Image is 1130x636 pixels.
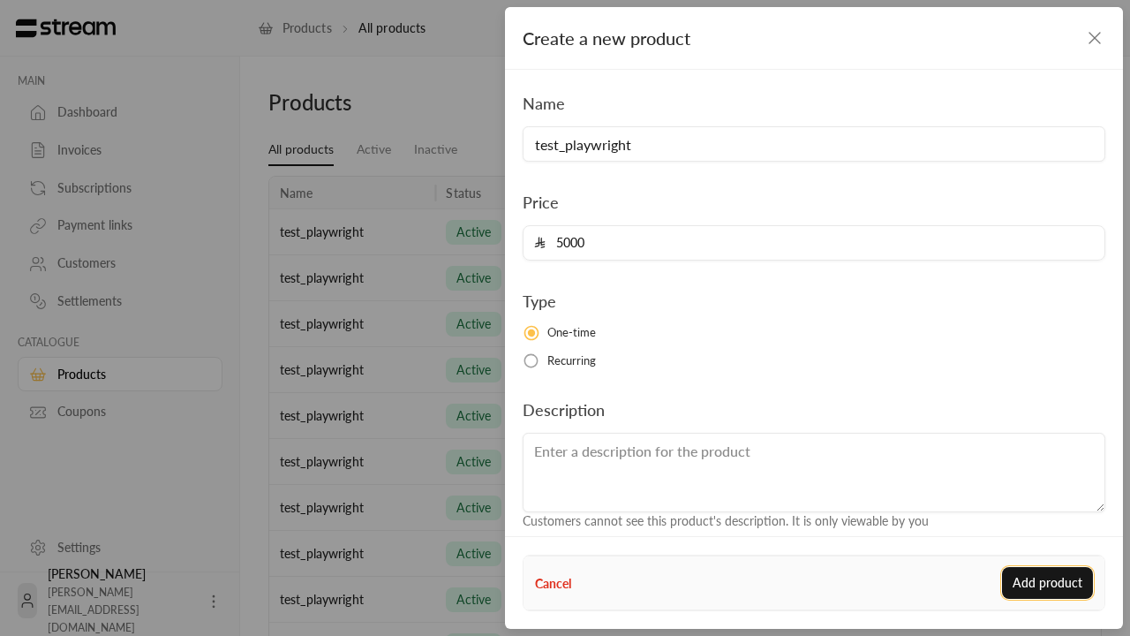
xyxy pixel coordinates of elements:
input: Enter the name of the product [523,126,1105,162]
label: Price [523,190,559,215]
span: Create a new product [523,27,690,49]
span: One-time [547,324,597,342]
button: Cancel [535,574,571,593]
button: Add product [1002,567,1093,599]
input: Enter the price for the product [546,226,1094,260]
label: Name [523,91,565,116]
span: Recurring [547,352,597,370]
label: Description [523,397,605,422]
label: Type [523,289,556,314]
span: Customers cannot see this product's description. It is only viewable by you [523,513,929,528]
